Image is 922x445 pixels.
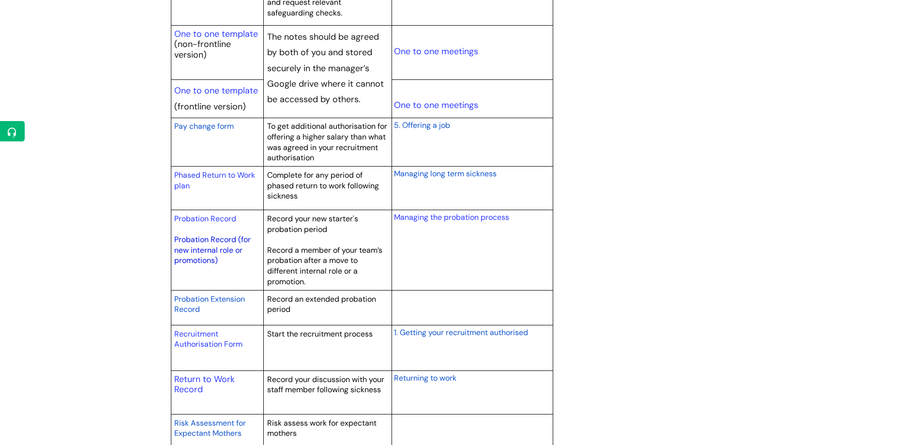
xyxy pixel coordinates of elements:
[394,212,509,222] a: Managing the probation process
[264,26,392,118] td: The notes should be agreed by both of you and stored securely in the manager’s Google drive where...
[267,170,379,201] span: Complete for any period of phased return to work following sickness
[174,39,260,60] p: (non-frontline version)
[174,85,258,96] a: One to one template
[267,214,358,234] span: Record your new starter's probation period
[394,373,456,383] span: Returning to work
[394,168,497,179] a: Managing long term sickness
[267,418,377,439] span: Risk assess work for expectant mothers
[394,99,478,111] a: One to one meetings
[267,374,384,395] span: Record your discussion with your staff member following sickness
[394,119,450,131] a: 5. Offering a job
[267,294,376,315] span: Record an extended probation period
[394,326,528,338] a: 1. Getting your recruitment authorised
[394,169,497,179] span: Managing long term sickness
[174,294,245,315] span: Probation Extension Record
[267,329,373,339] span: Start the recruitment process
[267,245,382,287] span: Record a member of your team’s probation after a move to different internal role or a promotion.
[394,46,478,57] a: One to one meetings
[174,120,234,132] a: Pay change form
[174,214,236,224] a: Probation Record
[394,372,456,384] a: Returning to work
[174,418,246,439] span: Risk Assessment for Expectant Mothers
[171,79,264,118] td: (frontline version)
[174,170,255,191] a: Phased Return to Work plan
[174,28,258,40] a: One to one template
[174,234,251,265] a: Probation Record (for new internal role or promotions)
[174,329,242,350] a: Recruitment Authorisation Form
[394,120,450,130] span: 5. Offering a job
[174,417,246,439] a: Risk Assessment for Expectant Mothers
[174,373,235,396] a: Return to Work Record
[174,293,245,315] a: Probation Extension Record
[267,121,387,163] span: To get additional authorisation for offering a higher salary than what was agreed in your recruit...
[174,121,234,131] span: Pay change form
[394,327,528,338] span: 1. Getting your recruitment authorised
